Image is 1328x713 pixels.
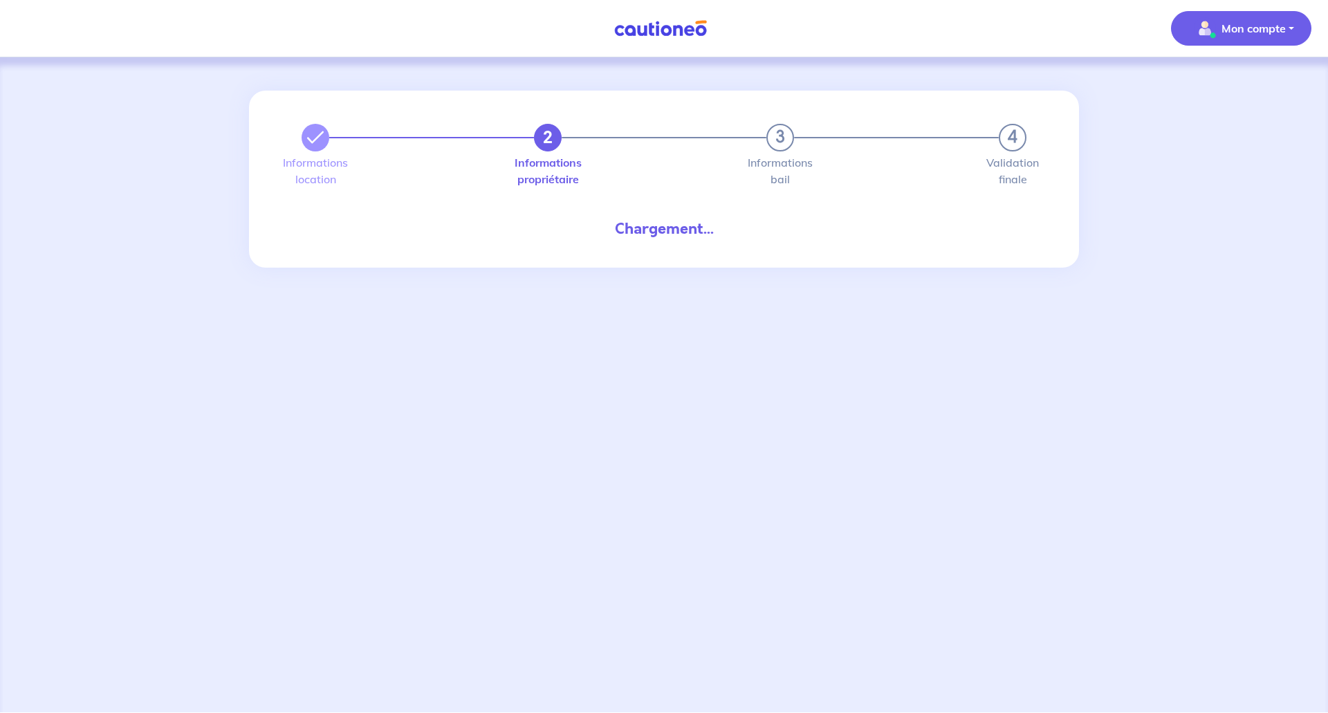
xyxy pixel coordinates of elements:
[1171,11,1311,46] button: illu_account_valid_menu.svgMon compte
[1194,17,1216,39] img: illu_account_valid_menu.svg
[534,124,562,151] button: 2
[1221,20,1286,37] p: Mon compte
[766,157,794,185] label: Informations bail
[999,157,1026,185] label: Validation finale
[302,157,329,185] label: Informations location
[290,218,1037,240] div: Chargement...
[609,20,712,37] img: Cautioneo
[534,157,562,185] label: Informations propriétaire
